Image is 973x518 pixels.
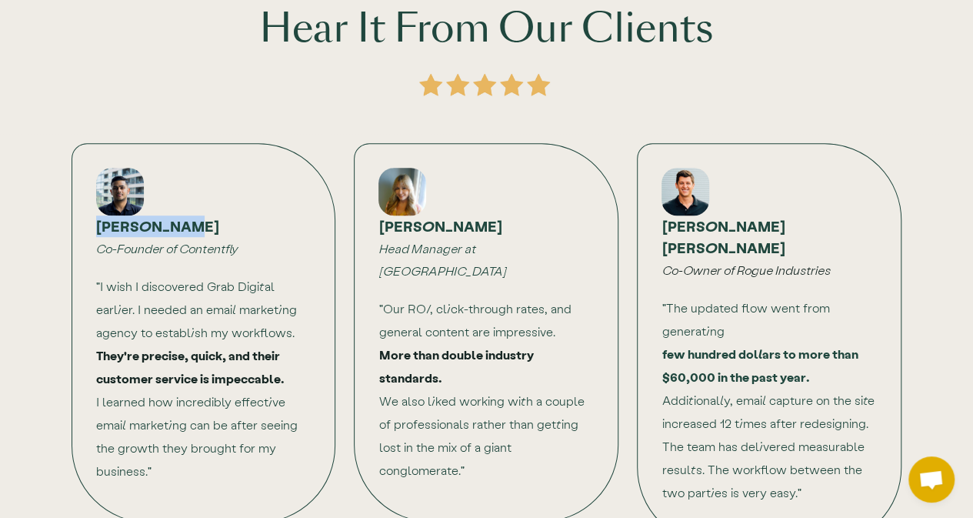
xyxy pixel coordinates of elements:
strong: [PERSON_NAME] [96,217,219,235]
strong: They're precise, quick, and their customer service is impeccable. [96,348,285,386]
img: We've had success with our clients digital marketing strategy [419,73,442,96]
div: Dayeon Chung, Marketing Director at Easyhello [378,168,426,216]
div: "Our ROI, click-through rates, and general content are impressive. We also liked working with a c... [378,297,594,482]
strong: [PERSON_NAME] [378,217,501,235]
strong: More than double industry standards. [378,347,533,385]
div: "I wish I discovered Grab Digital earlier. I needed an email marketing agency to establish my wor... [96,275,312,483]
img: We've had success with our clients digital marketing strategy [500,73,523,96]
em: Co-Owner of Rogue Industries [661,262,830,277]
h2: Hear It From Our Clients [259,7,714,50]
strong: [PERSON_NAME] [PERSON_NAME] [661,217,785,256]
img: We've had success with our clients digital marketing strategy [446,73,469,96]
div: Dayeon Chung, Marketing Director at Easyhello [661,168,709,216]
div: "The updated flow went from generating Additionally, email capture on the site increased 12 times... [661,296,877,504]
img: We've had success with our clients digital marketing strategy [527,73,550,96]
em: Head Manager at [GEOGRAPHIC_DATA] [378,241,506,278]
img: We've had success with our clients digital marketing strategy [473,73,496,96]
div: John Thomas, CoFounder of Contentfly [96,168,144,216]
em: Co-Founder of Contentfly [96,241,238,256]
strong: few hundred dollars to more than $60,000 in the past year. [661,343,877,389]
div: Open chat [908,456,955,503]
